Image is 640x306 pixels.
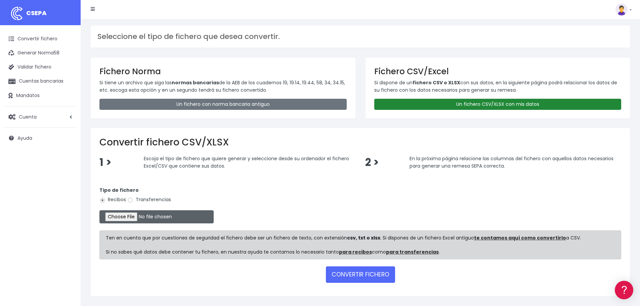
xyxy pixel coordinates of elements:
a: para transferencias [386,249,439,255]
a: para recibos [339,249,372,255]
span: Escoja el tipo de fichero que quiere generar y seleccione desde su ordenador el fichero Excel/CSV... [144,155,349,169]
h3: Fichero CSV/Excel [374,67,622,76]
div: Información general [7,47,128,53]
a: API [7,172,128,182]
a: General [7,144,128,155]
a: Generar Norma58 [3,46,77,60]
button: CONVERTIR FICHERO [326,266,395,282]
strong: fichero CSV o XLSX [413,79,460,86]
a: te contamos aquí como convertirlo [474,234,566,241]
div: Ten en cuenta que por cuestiones de seguridad el fichero debe ser un fichero de texto, con extens... [99,230,621,259]
div: Programadores [7,161,128,168]
a: Validar fichero [3,60,77,74]
a: Formatos [7,85,128,95]
p: Si tiene un archivo que siga las de la AEB de los cuadernos 19, 19.14, 19.44, 58, 34, 34.15, etc.... [99,79,347,94]
strong: normas bancarias [172,79,219,86]
a: Problemas habituales [7,95,128,106]
strong: Tipo de fichero [99,187,139,193]
span: 2 > [365,155,379,170]
div: Convertir ficheros [7,74,128,81]
span: CSEPA [26,9,47,17]
span: Ayuda [17,135,32,141]
a: Mandatos [3,89,77,103]
span: 1 > [99,155,112,170]
a: Perfiles de empresas [7,116,128,127]
div: Facturación [7,133,128,140]
h3: Fichero Norma [99,67,347,76]
span: En la próxima página relacione las columnas del fichero con aquellos datos necesarios para genera... [410,155,613,169]
a: Un fichero CSV/XLSX con mis datos [374,99,622,110]
strong: csv, txt o xlsx [347,234,380,241]
h2: Convertir fichero CSV/XLSX [99,137,621,148]
button: Contáctanos [7,180,128,191]
p: Si dispone de un con sus datos, en la siguiente página podrá relacionar los datos de su fichero c... [374,79,622,94]
label: Transferencias [127,196,171,203]
h3: Seleccione el tipo de fichero que desea convertir. [97,32,623,41]
a: Convertir fichero [3,32,77,46]
a: POWERED BY ENCHANT [92,193,129,200]
a: Un fichero con norma bancaria antiguo [99,99,347,110]
a: Información general [7,57,128,68]
span: Cuenta [19,113,37,120]
img: profile [615,3,628,15]
label: Recibos [99,196,126,203]
a: Cuentas bancarias [3,74,77,88]
a: Cuenta [3,110,77,124]
a: Videotutoriales [7,106,128,116]
a: Ayuda [3,131,77,145]
img: logo [8,5,25,22]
